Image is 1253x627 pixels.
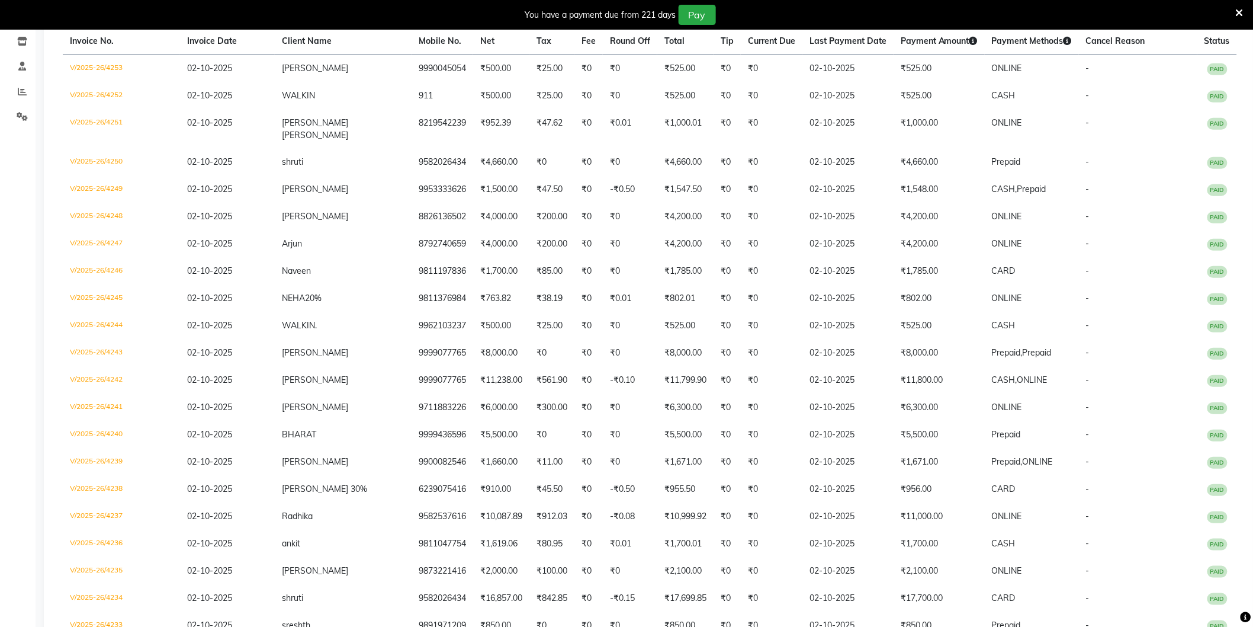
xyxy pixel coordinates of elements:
td: -₹0.08 [603,503,657,530]
td: ₹0 [603,449,657,476]
span: Prepaid, [992,347,1023,358]
td: ₹0 [714,449,741,476]
span: ONLINE [992,238,1022,249]
span: Tip [721,36,734,46]
td: ₹0 [603,55,657,83]
td: ₹0 [741,203,802,231]
td: ₹1,671.00 [657,449,714,476]
span: - [1086,184,1090,194]
td: ₹0 [741,367,802,394]
span: WALK [282,90,307,101]
td: ₹0 [603,394,657,421]
td: ₹0 [574,503,603,530]
span: - [1086,211,1090,222]
span: Round Off [610,36,650,46]
td: V/2025-26/4247 [63,231,180,258]
span: PAID [1207,91,1228,103]
td: ₹500.00 [473,312,529,340]
td: ₹4,660.00 [894,149,985,176]
td: ₹0 [741,231,802,258]
td: ₹0 [714,503,741,530]
td: ₹525.00 [657,55,714,83]
span: [PERSON_NAME] [282,130,348,140]
td: V/2025-26/4245 [63,285,180,312]
span: - [1086,456,1090,467]
td: ₹0 [714,258,741,285]
span: 02-10-2025 [187,456,232,467]
span: Cancel Reason [1086,36,1145,46]
td: ₹1,547.50 [657,176,714,203]
span: PAID [1207,348,1228,360]
span: PAID [1207,184,1228,196]
td: ₹525.00 [657,312,714,340]
span: ONLINE [992,63,1022,73]
span: 02-10-2025 [187,375,232,385]
span: 02-10-2025 [187,347,232,358]
td: ₹0 [714,476,741,503]
span: ONLINE [992,293,1022,303]
span: 20% [305,293,322,303]
td: ₹0 [574,55,603,83]
span: Client Name [282,36,332,46]
td: 9953333626 [412,176,473,203]
span: Current Due [748,36,795,46]
span: BHARAT [282,429,316,440]
td: ₹0 [529,421,574,449]
td: ₹4,200.00 [657,203,714,231]
td: 02-10-2025 [802,449,894,476]
td: ₹200.00 [529,203,574,231]
span: 02-10-2025 [187,511,232,522]
div: You have a payment due from 221 days [525,9,676,21]
span: 02-10-2025 [187,184,232,194]
td: 8826136502 [412,203,473,231]
span: PAID [1207,293,1228,305]
span: Status [1204,36,1230,46]
span: NEHA [282,293,305,303]
td: ₹0 [714,285,741,312]
td: ₹1,700.00 [473,258,529,285]
td: ₹0 [603,340,657,367]
td: V/2025-26/4236 [63,530,180,558]
span: Prepaid [992,156,1021,167]
td: ₹4,000.00 [473,231,529,258]
span: [PERSON_NAME] [282,211,348,222]
td: ₹0 [714,149,741,176]
td: ₹0 [603,203,657,231]
td: 02-10-2025 [802,55,894,83]
td: ₹8,000.00 [657,340,714,367]
td: 9999436596 [412,421,473,449]
span: ONLINE [992,117,1022,128]
span: PAID [1207,266,1228,278]
td: ₹561.90 [529,367,574,394]
td: 02-10-2025 [802,421,894,449]
td: ₹0 [714,394,741,421]
span: - [1086,238,1090,249]
span: [PERSON_NAME] [282,347,348,358]
td: ₹0 [574,421,603,449]
td: ₹0 [741,285,802,312]
td: ₹0 [603,312,657,340]
span: - [1086,156,1090,167]
td: ₹0 [741,312,802,340]
td: ₹1,785.00 [657,258,714,285]
td: 9999077765 [412,367,473,394]
span: 02-10-2025 [187,156,232,167]
td: -₹0.50 [603,176,657,203]
span: 02-10-2025 [187,63,232,73]
span: [PERSON_NAME] [282,184,348,194]
span: - [1086,320,1090,331]
td: ₹0 [574,258,603,285]
td: V/2025-26/4246 [63,258,180,285]
span: 02-10-2025 [187,429,232,440]
span: CASH [992,90,1016,101]
td: 02-10-2025 [802,82,894,110]
td: ₹802.01 [657,285,714,312]
span: CASH, [992,375,1017,385]
td: 9711883226 [412,394,473,421]
td: ₹0 [741,149,802,176]
td: ₹4,200.00 [894,231,985,258]
span: CARD [992,484,1016,494]
td: ₹0 [574,176,603,203]
td: ₹8,000.00 [473,340,529,367]
td: ₹952.39 [473,110,529,149]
